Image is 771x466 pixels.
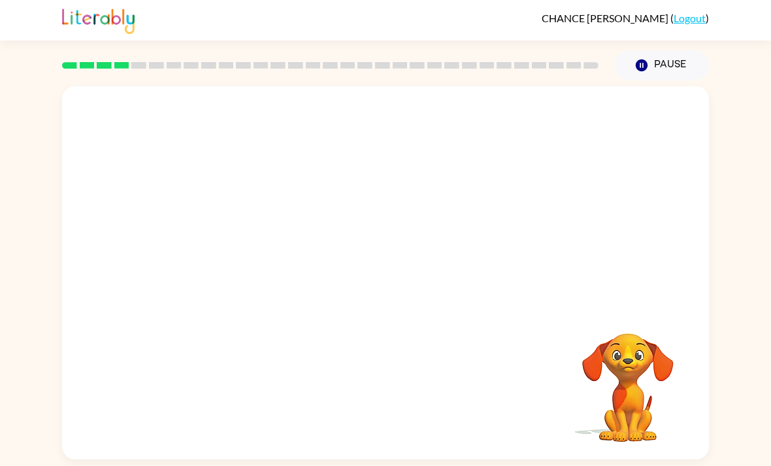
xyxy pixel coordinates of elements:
a: Logout [674,12,706,24]
button: Pause [614,50,709,80]
div: ( ) [542,12,709,24]
span: CHANCE [PERSON_NAME] [542,12,670,24]
img: Literably [62,5,135,34]
video: Your browser must support playing .mp4 files to use Literably. Please try using another browser. [563,313,693,444]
